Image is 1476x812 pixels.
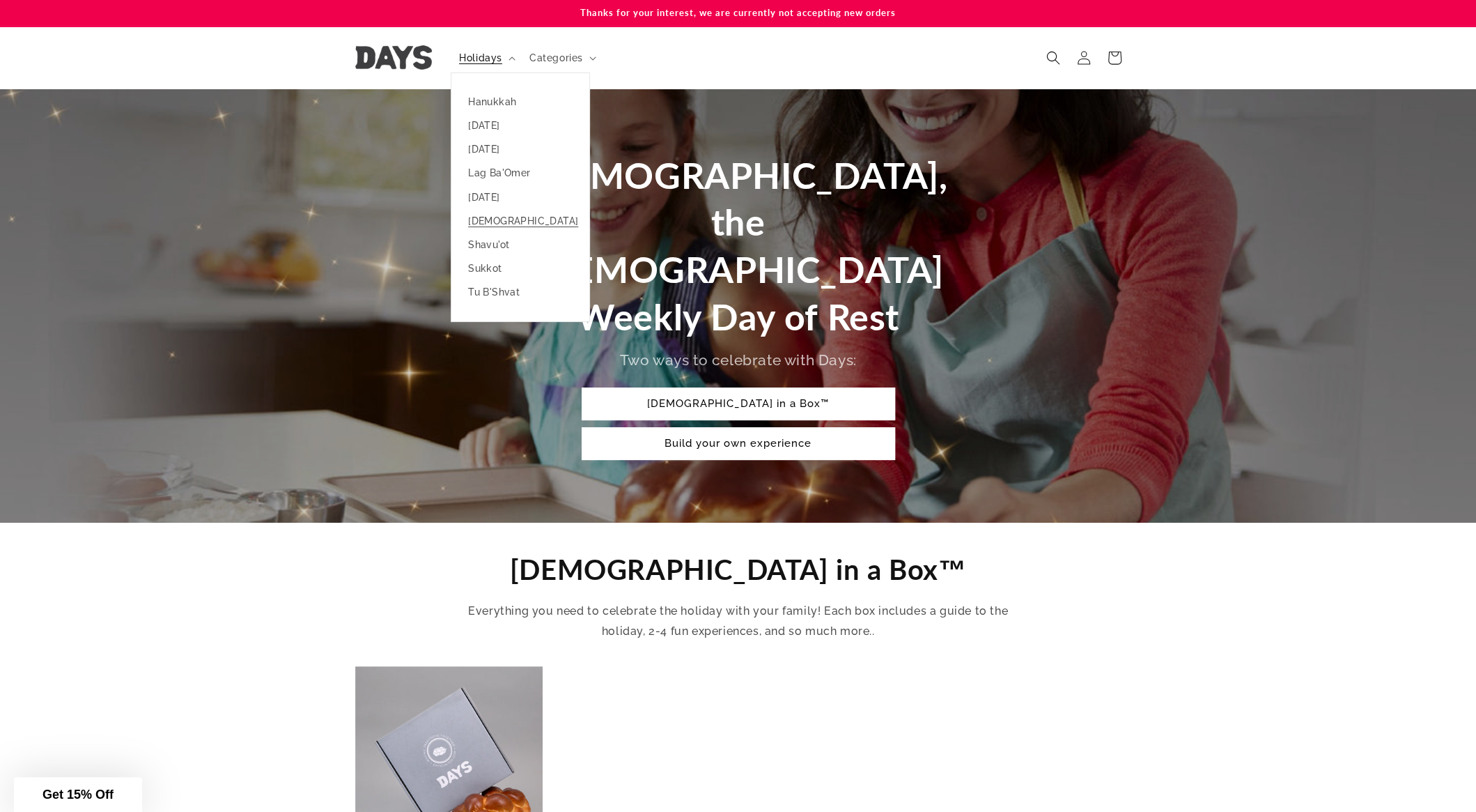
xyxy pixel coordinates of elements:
a: Tu B'Shvat [451,280,589,304]
span: Two ways to celebrate with Days: [619,351,856,369]
a: Sukkot [451,256,589,280]
a: [DEMOGRAPHIC_DATA] [451,209,589,233]
div: Get 15% Off [14,777,142,812]
a: Build your own experience [582,427,895,460]
span: [DEMOGRAPHIC_DATA], the [DEMOGRAPHIC_DATA] Weekly Day of Rest [529,153,947,338]
a: Shavu'ot [451,233,589,256]
a: Lag Ba'Omer [451,161,589,185]
a: [DATE] [451,114,589,137]
a: [DATE] [451,137,589,161]
summary: Search [1038,43,1069,73]
summary: Holidays [451,43,521,72]
a: [DEMOGRAPHIC_DATA] in a Box™ [582,388,895,420]
p: Everything you need to celebrate the holiday with your family! Each box includes a guide to the h... [467,602,1010,642]
span: Holidays [459,52,502,64]
span: Categories [529,52,583,64]
a: Hanukkah [451,90,589,114]
img: Days United [355,45,432,70]
span: [DEMOGRAPHIC_DATA] in a Box™ [510,553,967,586]
span: Get 15% Off [42,788,114,802]
a: [DATE] [451,185,589,209]
summary: Categories [521,43,602,72]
